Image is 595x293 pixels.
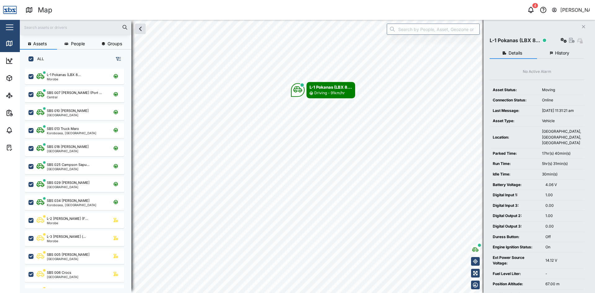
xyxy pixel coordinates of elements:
[47,144,89,149] div: SBS 018 [PERSON_NAME]
[47,162,90,167] div: SBS 025 Campson Sapu...
[560,6,590,14] div: [PERSON_NAME]
[16,109,37,116] div: Reports
[47,108,89,113] div: SBS 010 [PERSON_NAME]
[493,192,539,198] div: Digital Input 1:
[310,84,352,90] div: L-1 Pokanas (LBX 8...
[532,3,538,8] div: 4
[16,57,44,64] div: Dashboard
[542,87,581,93] div: Moving
[493,108,536,114] div: Last Message:
[542,97,581,103] div: Online
[16,92,31,99] div: Sites
[545,192,581,198] div: 1.00
[47,95,102,99] div: Central
[493,203,539,209] div: Digital Input 3:
[493,244,539,250] div: Engine Ignition Status:
[47,185,90,189] div: [GEOGRAPHIC_DATA]
[47,167,90,171] div: [GEOGRAPHIC_DATA]
[25,66,131,288] div: grid
[545,234,581,240] div: Off
[33,56,44,61] label: ALL
[47,203,96,206] div: Korobosea, [GEOGRAPHIC_DATA]
[493,224,539,229] div: Digital Output 3:
[493,97,536,103] div: Connection Status:
[3,3,17,17] img: Main Logo
[490,37,540,44] div: L-1 Pokanas (LBX 8...
[47,216,88,221] div: L-2 [PERSON_NAME] (F...
[493,255,539,266] div: Ext Power Source Voltage:
[555,51,569,55] span: History
[47,252,90,257] div: SBS 005 [PERSON_NAME]
[493,271,539,277] div: Fuel Level Liter:
[291,82,355,98] div: Map marker
[47,198,90,203] div: SBS 034 [PERSON_NAME]
[545,224,581,229] div: 0.00
[108,42,122,46] span: Groups
[545,271,581,277] div: -
[47,126,79,131] div: SBS 013 Truck Maro
[47,180,90,185] div: SBS 029 [PERSON_NAME]
[16,144,33,151] div: Tasks
[314,90,345,96] div: Driving - 91km/hr
[493,234,539,240] div: Duress Button:
[47,72,81,78] div: L-1 Pokanas (LBX 8...
[47,113,89,117] div: [GEOGRAPHIC_DATA]
[16,75,35,82] div: Assets
[24,23,128,32] input: Search assets or drivers
[47,78,81,81] div: Morobe
[542,118,581,124] div: Vehicle
[493,161,536,167] div: Run Time:
[33,42,47,46] span: Assets
[542,108,581,114] div: [DATE] 11:31:21 am
[47,257,90,260] div: [GEOGRAPHIC_DATA]
[493,151,536,157] div: Parked Time:
[38,5,52,16] div: Map
[47,234,86,239] div: L-3 [PERSON_NAME] (...
[542,161,581,167] div: 5hr(s) 31min(s)
[545,203,581,209] div: 0.00
[47,221,88,224] div: Morobe
[47,149,89,153] div: [GEOGRAPHIC_DATA]
[47,131,96,135] div: Korobosea, [GEOGRAPHIC_DATA]
[493,118,536,124] div: Asset Type:
[509,51,522,55] span: Details
[47,239,86,242] div: Morobe
[493,281,539,287] div: Position Altitude:
[71,42,85,46] span: People
[493,135,536,140] div: Location:
[493,182,539,188] div: Battery Voltage:
[551,6,590,14] button: [PERSON_NAME]
[523,69,551,75] div: No Active Alarm
[542,171,581,177] div: 30min(s)
[47,275,78,278] div: [GEOGRAPHIC_DATA]
[545,182,581,188] div: 4.06 V
[387,24,480,35] input: Search by People, Asset, Geozone or Place
[493,171,536,177] div: Idle Time:
[542,151,581,157] div: 17hr(s) 40min(s)
[542,129,581,146] div: [GEOGRAPHIC_DATA], [GEOGRAPHIC_DATA], [GEOGRAPHIC_DATA]
[493,213,539,219] div: Digital Output 2:
[47,90,102,95] div: SBS 007 [PERSON_NAME] (Port ...
[20,20,595,293] canvas: Map
[493,87,536,93] div: Asset Status:
[47,270,71,275] div: SBS 006 Crocs
[545,258,581,264] div: 14.12 V
[545,244,581,250] div: On
[545,281,581,287] div: 67.00 m
[545,213,581,219] div: 1.00
[16,127,35,134] div: Alarms
[16,40,30,47] div: Map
